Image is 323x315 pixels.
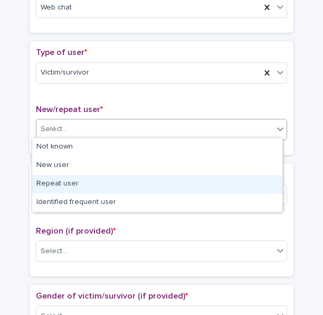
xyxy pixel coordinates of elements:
[36,105,103,114] span: New/repeat user
[36,227,116,235] span: Region (if provided)
[36,48,87,57] span: Type of user
[41,67,89,78] span: Victim/survivor
[36,292,188,300] span: Gender of victim/survivor (if provided)
[41,2,72,13] span: Web chat
[32,138,282,156] div: Not known
[32,193,282,212] div: Identified frequent user
[41,124,67,135] div: Select...
[41,246,67,257] div: Select...
[32,156,282,175] div: New user
[32,175,282,193] div: Repeat user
